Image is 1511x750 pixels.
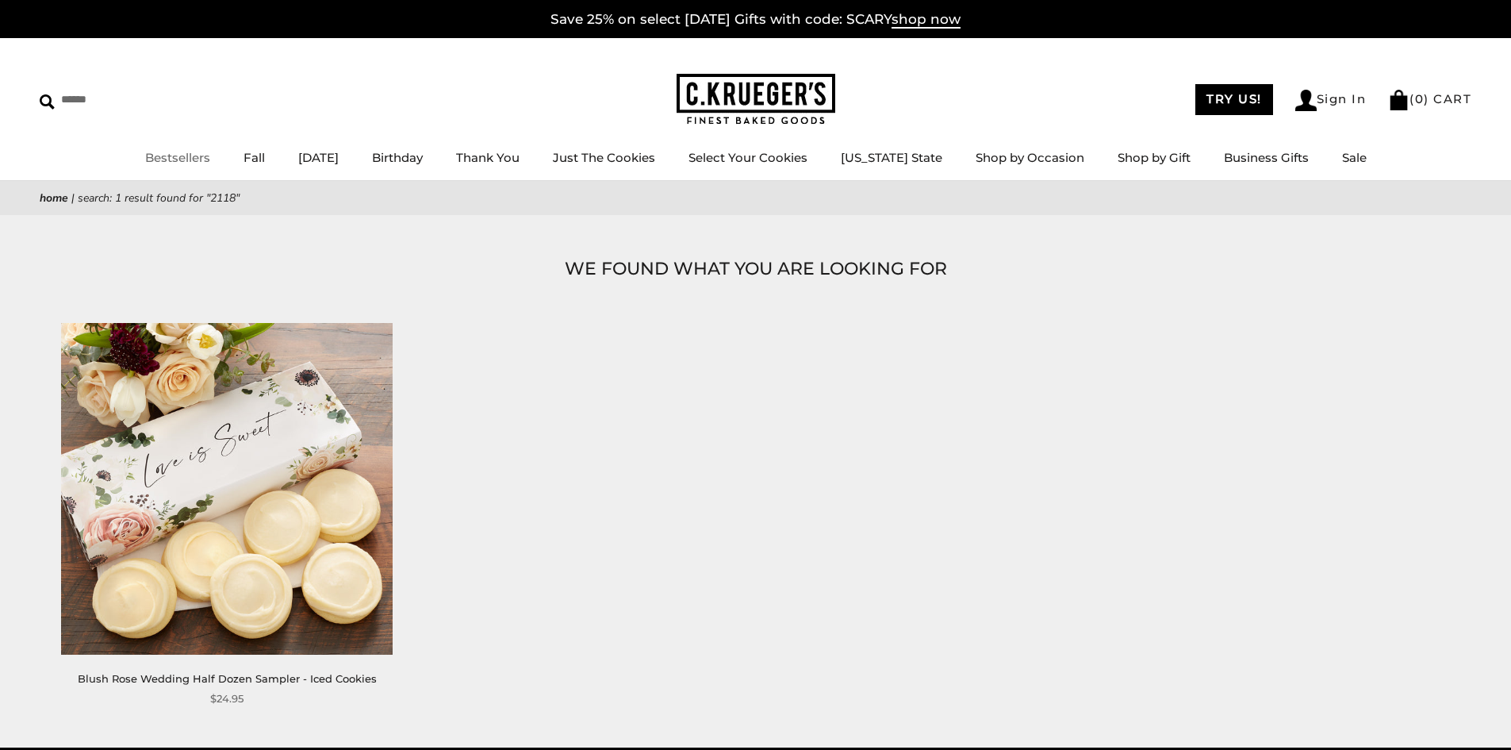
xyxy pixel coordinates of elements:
[1388,91,1471,106] a: (0) CART
[145,150,210,165] a: Bestsellers
[1295,90,1367,111] a: Sign In
[1195,84,1273,115] a: TRY US!
[553,150,655,165] a: Just The Cookies
[40,87,228,112] input: Search
[40,94,55,110] img: Search
[298,150,339,165] a: [DATE]
[78,190,240,206] span: Search: 1 result found for "2118"
[1118,150,1191,165] a: Shop by Gift
[1224,150,1309,165] a: Business Gifts
[1415,91,1425,106] span: 0
[62,323,393,654] img: Blush Rose Wedding Half Dozen Sampler - Iced Cookies
[244,150,265,165] a: Fall
[210,690,244,707] span: $24.95
[841,150,942,165] a: [US_STATE] State
[892,11,961,29] span: shop now
[63,255,1448,283] h1: WE FOUND WHAT YOU ARE LOOKING FOR
[78,672,377,685] a: Blush Rose Wedding Half Dozen Sampler - Iced Cookies
[1388,90,1409,110] img: Bag
[456,150,520,165] a: Thank You
[40,190,68,206] a: Home
[372,150,423,165] a: Birthday
[13,690,164,737] iframe: Sign Up via Text for Offers
[550,11,961,29] a: Save 25% on select [DATE] Gifts with code: SCARYshop now
[1295,90,1317,111] img: Account
[976,150,1084,165] a: Shop by Occasion
[71,190,75,206] span: |
[677,74,835,125] img: C.KRUEGER'S
[1342,150,1367,165] a: Sale
[40,189,1471,207] nav: breadcrumbs
[688,150,807,165] a: Select Your Cookies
